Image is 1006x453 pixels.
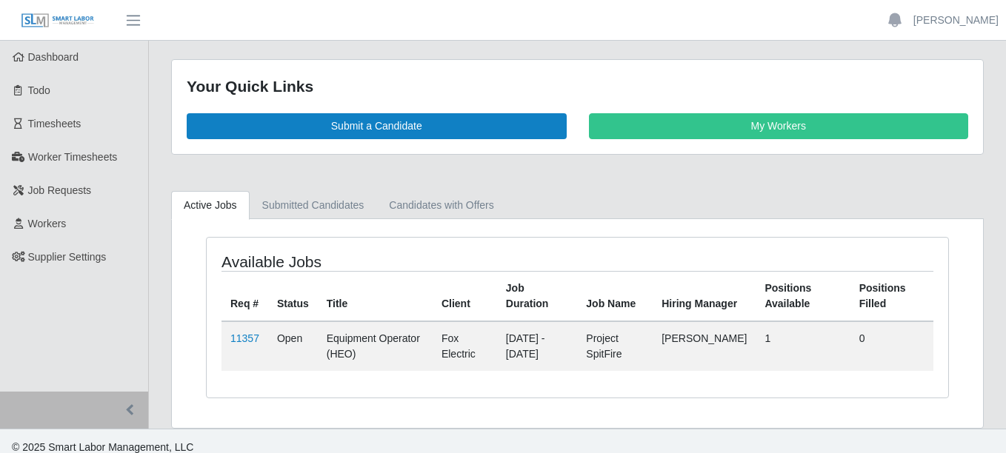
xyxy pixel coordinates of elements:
span: Worker Timesheets [28,151,117,163]
a: Submitted Candidates [250,191,377,220]
th: Req # [221,271,268,321]
img: SLM Logo [21,13,95,29]
a: Active Jobs [171,191,250,220]
div: Your Quick Links [187,75,968,98]
td: 1 [756,321,850,371]
th: Status [268,271,318,321]
span: Timesheets [28,118,81,130]
span: Dashboard [28,51,79,63]
h4: Available Jobs [221,252,505,271]
span: © 2025 Smart Labor Management, LLC [12,441,193,453]
a: Candidates with Offers [376,191,506,220]
td: Project SpitFire [577,321,653,371]
span: Workers [28,218,67,229]
th: Title [318,271,433,321]
td: Equipment Operator (HEO) [318,321,433,371]
th: Client [433,271,497,321]
td: 0 [850,321,933,371]
span: Supplier Settings [28,251,107,263]
a: Submit a Candidate [187,113,567,139]
span: Todo [28,84,50,96]
th: Job Duration [497,271,577,321]
th: Hiring Manager [653,271,756,321]
span: Job Requests [28,184,92,196]
td: [DATE] - [DATE] [497,321,577,371]
th: Positions Available [756,271,850,321]
td: [PERSON_NAME] [653,321,756,371]
a: 11357 [230,332,259,344]
th: Positions Filled [850,271,933,321]
a: My Workers [589,113,969,139]
a: [PERSON_NAME] [913,13,999,28]
td: Open [268,321,318,371]
th: Job Name [577,271,653,321]
td: Fox Electric [433,321,497,371]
